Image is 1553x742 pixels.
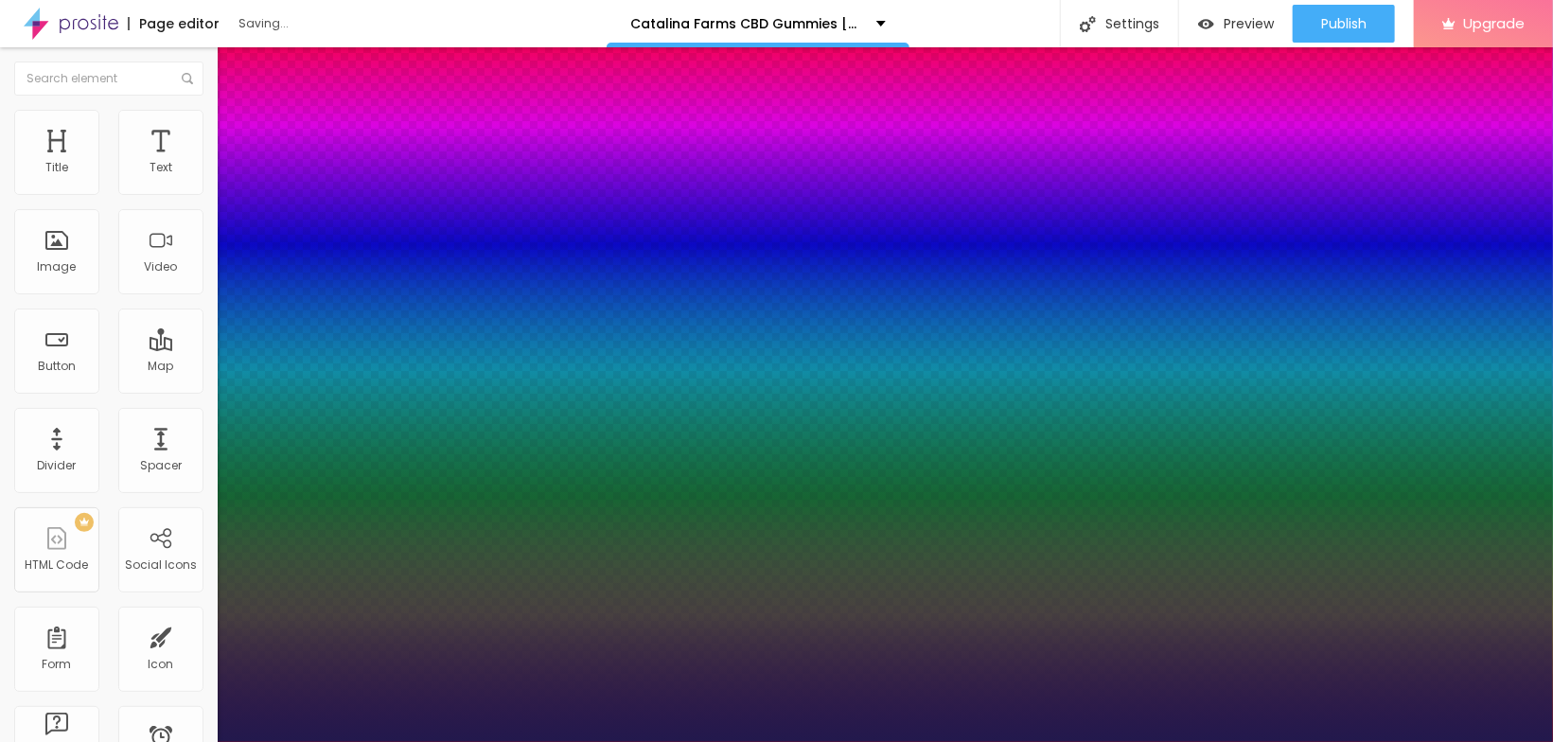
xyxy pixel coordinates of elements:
[1293,5,1395,43] button: Publish
[125,558,197,572] div: Social Icons
[238,18,456,29] div: Saving...
[145,260,178,274] div: Video
[14,62,203,96] input: Search element
[182,73,193,84] img: Icone
[1463,15,1525,31] span: Upgrade
[150,161,172,174] div: Text
[128,17,220,30] div: Page editor
[1080,16,1096,32] img: Icone
[149,360,174,373] div: Map
[38,260,77,274] div: Image
[38,360,76,373] div: Button
[1321,16,1367,31] span: Publish
[1179,5,1293,43] button: Preview
[1198,16,1214,32] img: view-1.svg
[630,17,862,30] p: Catalina Farms CBD Gummies [GEOGRAPHIC_DATA]
[1224,16,1274,31] span: Preview
[43,658,72,671] div: Form
[140,459,182,472] div: Spacer
[26,558,89,572] div: HTML Code
[45,161,68,174] div: Title
[38,459,77,472] div: Divider
[149,658,174,671] div: Icon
